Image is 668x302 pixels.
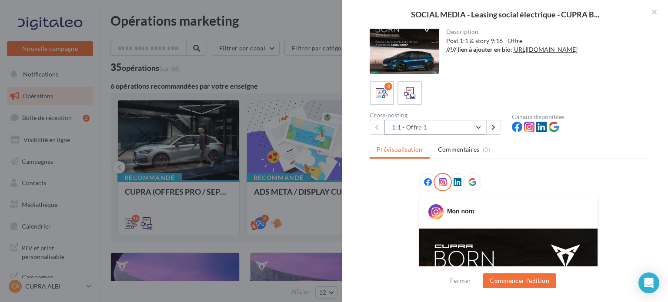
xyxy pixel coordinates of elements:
span: SOCIAL MEDIA - Leasing social électrique - CUPRA B... [411,10,599,18]
span: Commentaires [438,145,480,154]
span: (0) [483,146,490,153]
div: Canaux disponibles [512,114,647,120]
div: Description [446,29,641,35]
div: Cross-posting [370,112,505,118]
div: Post 1:1 & story 9:16 - Offre : [446,37,641,54]
button: Commencer l'édition [483,273,556,288]
div: Open Intercom Messenger [638,272,659,293]
a: [URL][DOMAIN_NAME] [512,46,578,53]
button: Fermer [447,275,474,286]
strong: //!// lien à ajouter en bio [446,46,511,53]
div: 4 [384,83,392,90]
div: Mon nom [447,207,474,216]
button: 1:1 - Offre 1 [384,120,486,135]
